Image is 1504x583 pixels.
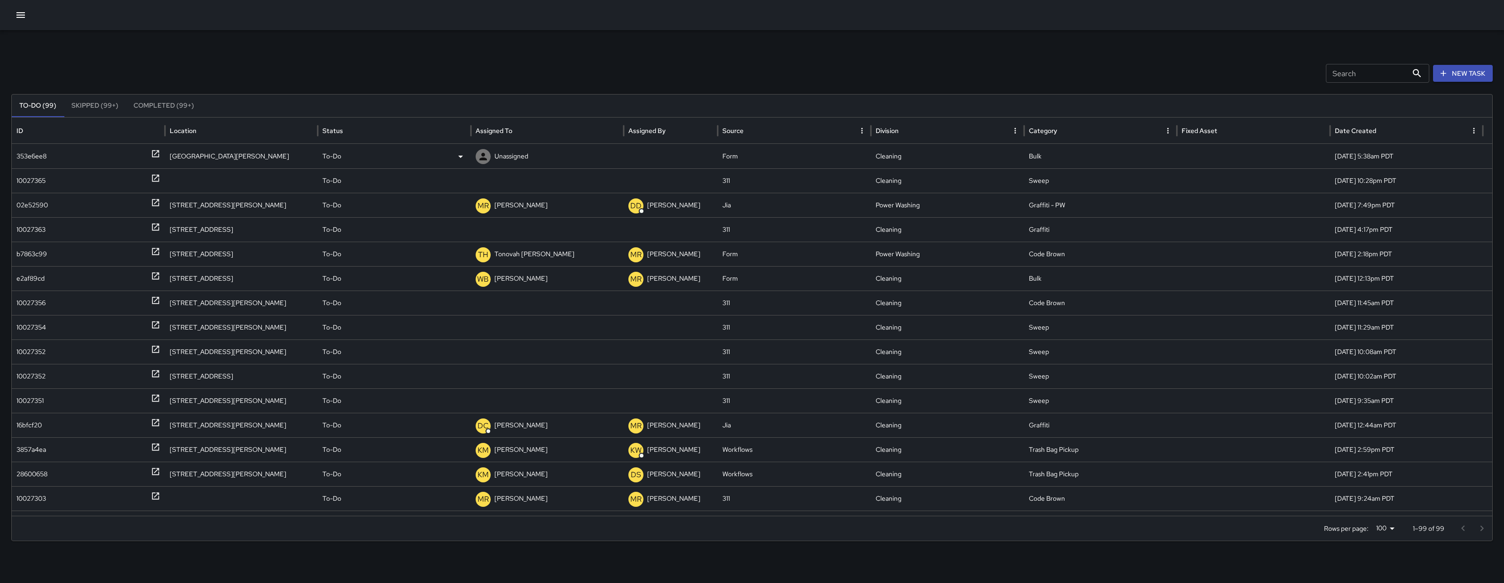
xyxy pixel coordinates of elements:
[1024,364,1177,388] div: Sweep
[477,274,489,285] p: WB
[871,486,1024,511] div: Cleaning
[478,445,489,456] p: KM
[871,242,1024,266] div: Power Washing
[322,389,341,413] p: To-Do
[1330,242,1483,266] div: 10/5/2025, 2:18pm PDT
[165,413,318,437] div: 49 Moss Street
[718,437,871,462] div: Workflows
[855,124,869,137] button: Source column menu
[165,266,318,291] div: 45 Sheridan Street
[1330,144,1483,168] div: 10/6/2025, 5:38am PDT
[1330,266,1483,291] div: 10/5/2025, 12:13pm PDT
[12,95,64,117] button: To-Do (99)
[718,315,871,339] div: 311
[1024,486,1177,511] div: Code Brown
[718,168,871,193] div: 311
[16,291,46,315] div: 10027356
[16,364,46,388] div: 10027352
[322,291,341,315] p: To-Do
[1161,124,1175,137] button: Category column menu
[1330,413,1483,437] div: 10/5/2025, 12:44am PDT
[16,511,46,535] div: 10027302
[322,438,341,462] p: To-Do
[1024,168,1177,193] div: Sweep
[871,339,1024,364] div: Cleaning
[64,95,126,117] button: Skipped (99+)
[1029,126,1057,135] div: Category
[718,364,871,388] div: 311
[647,267,700,291] p: [PERSON_NAME]
[16,267,45,291] div: e2af89cd
[165,144,318,168] div: 1256 Howard Street
[322,218,341,242] p: To-Do
[718,144,871,168] div: Form
[630,420,642,432] p: MR
[871,217,1024,242] div: Cleaning
[1330,462,1483,486] div: 10/4/2025, 2:41pm PDT
[871,168,1024,193] div: Cleaning
[647,438,700,462] p: [PERSON_NAME]
[322,193,341,217] p: To-Do
[165,315,318,339] div: 10 Langton Street
[494,413,548,437] p: [PERSON_NAME]
[322,511,341,535] p: To-Do
[1330,388,1483,413] div: 10/5/2025, 9:35am PDT
[16,169,46,193] div: 10027365
[630,249,642,260] p: MR
[16,315,46,339] div: 10027354
[718,388,871,413] div: 311
[647,487,700,511] p: [PERSON_NAME]
[718,217,871,242] div: 311
[165,242,318,266] div: 774 Natoma Street
[1330,217,1483,242] div: 10/5/2025, 4:17pm PDT
[871,462,1024,486] div: Cleaning
[16,389,44,413] div: 10027351
[1024,291,1177,315] div: Code Brown
[871,413,1024,437] div: Cleaning
[494,193,548,217] p: [PERSON_NAME]
[478,249,488,260] p: TH
[1372,521,1398,535] div: 100
[647,413,700,437] p: [PERSON_NAME]
[170,126,196,135] div: Location
[478,494,489,505] p: MR
[1467,124,1480,137] button: Date Created column menu
[494,267,548,291] p: [PERSON_NAME]
[1335,126,1376,135] div: Date Created
[165,291,318,315] div: 155 Harriet Street
[1330,511,1483,535] div: 10/4/2025, 9:02am PDT
[718,486,871,511] div: 311
[1330,339,1483,364] div: 10/5/2025, 10:08am PDT
[1024,388,1177,413] div: Sweep
[165,462,318,486] div: 1070 Howard Street
[16,462,47,486] div: 28600658
[718,193,871,217] div: Jia
[1024,511,1177,535] div: Code Brown
[478,200,489,212] p: MR
[478,420,489,432] p: DC
[16,438,46,462] div: 3857a4ea
[718,511,871,535] div: 311
[1024,462,1177,486] div: Trash Bag Pickup
[876,126,899,135] div: Division
[322,267,341,291] p: To-Do
[718,413,871,437] div: Jia
[871,437,1024,462] div: Cleaning
[871,266,1024,291] div: Cleaning
[16,218,46,242] div: 10027363
[16,340,46,364] div: 10027352
[1024,242,1177,266] div: Code Brown
[1433,65,1493,82] button: New Task
[1009,124,1022,137] button: Division column menu
[322,242,341,266] p: To-Do
[16,126,23,135] div: ID
[165,437,318,462] div: 1070 Howard Street
[165,364,318,388] div: 531 Natoma Street
[647,511,700,535] p: [PERSON_NAME]
[16,144,47,168] div: 353e6ee8
[478,469,489,481] p: KM
[322,126,343,135] div: Status
[1024,144,1177,168] div: Bulk
[165,511,318,535] div: 165 11th Street
[16,242,47,266] div: b7863c99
